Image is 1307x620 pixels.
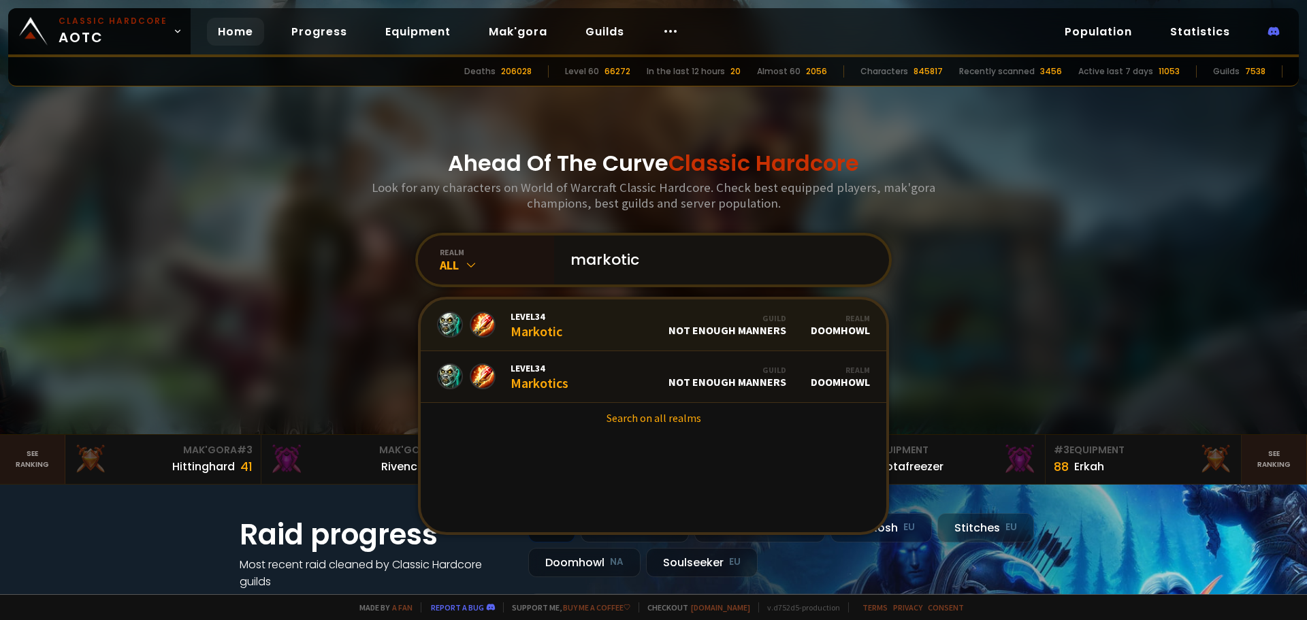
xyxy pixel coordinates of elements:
[207,18,264,46] a: Home
[528,548,641,577] div: Doomhowl
[878,458,943,475] div: Notafreezer
[511,310,562,340] div: Markotic
[668,365,786,389] div: Not Enough Manners
[240,457,253,476] div: 41
[757,65,801,78] div: Almost 60
[511,310,562,323] span: Level 34
[914,65,943,78] div: 845817
[610,555,624,569] small: NA
[503,602,630,613] span: Support me,
[928,602,964,613] a: Consent
[860,65,908,78] div: Characters
[811,313,870,323] div: Realm
[646,548,758,577] div: Soulseeker
[903,521,915,534] small: EU
[1054,457,1069,476] div: 88
[562,235,873,284] input: Search a character...
[511,362,568,391] div: Markotics
[758,602,840,613] span: v. d752d5 - production
[959,65,1035,78] div: Recently scanned
[668,313,786,323] div: Guild
[563,602,630,613] a: Buy me a coffee
[1159,18,1241,46] a: Statistics
[374,18,462,46] a: Equipment
[1005,521,1017,534] small: EU
[729,555,741,569] small: EU
[280,18,358,46] a: Progress
[668,365,786,375] div: Guild
[811,365,870,389] div: Doomhowl
[1159,65,1180,78] div: 11053
[240,591,328,606] a: See all progress
[421,351,886,403] a: Level34MarkoticsGuildNot Enough MannersRealmDoomhowl
[261,435,457,484] a: Mak'Gora#2Rivench100
[8,8,191,54] a: Classic HardcoreAOTC
[830,513,932,542] div: Nek'Rosh
[858,443,1037,457] div: Equipment
[1054,18,1143,46] a: Population
[421,403,886,433] a: Search on all realms
[862,602,888,613] a: Terms
[240,556,512,590] h4: Most recent raid cleaned by Classic Hardcore guilds
[811,365,870,375] div: Realm
[240,513,512,556] h1: Raid progress
[478,18,558,46] a: Mak'gora
[575,18,635,46] a: Guilds
[351,602,413,613] span: Made by
[464,65,496,78] div: Deaths
[806,65,827,78] div: 2056
[1054,443,1069,457] span: # 3
[811,313,870,337] div: Doomhowl
[730,65,741,78] div: 20
[65,435,261,484] a: Mak'Gora#3Hittinghard41
[691,602,750,613] a: [DOMAIN_NAME]
[1074,458,1104,475] div: Erkah
[59,15,167,27] small: Classic Hardcore
[421,299,886,351] a: Level34MarkoticGuildNot Enough MannersRealmDoomhowl
[1245,65,1265,78] div: 7538
[366,180,941,211] h3: Look for any characters on World of Warcraft Classic Hardcore. Check best equipped players, mak'g...
[937,513,1034,542] div: Stitches
[59,15,167,48] span: AOTC
[237,443,253,457] span: # 3
[604,65,630,78] div: 66272
[1046,435,1242,484] a: #3Equipment88Erkah
[647,65,725,78] div: In the last 12 hours
[270,443,449,457] div: Mak'Gora
[501,65,532,78] div: 206028
[511,362,568,374] span: Level 34
[1242,435,1307,484] a: Seeranking
[1040,65,1062,78] div: 3456
[440,257,554,273] div: All
[381,458,424,475] div: Rivench
[74,443,253,457] div: Mak'Gora
[565,65,599,78] div: Level 60
[172,458,235,475] div: Hittinghard
[1213,65,1240,78] div: Guilds
[668,313,786,337] div: Not Enough Manners
[440,247,554,257] div: realm
[1054,443,1233,457] div: Equipment
[668,148,859,178] span: Classic Hardcore
[850,435,1046,484] a: #2Equipment88Notafreezer
[448,147,859,180] h1: Ahead Of The Curve
[1078,65,1153,78] div: Active last 7 days
[893,602,922,613] a: Privacy
[392,602,413,613] a: a fan
[639,602,750,613] span: Checkout
[431,602,484,613] a: Report a bug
